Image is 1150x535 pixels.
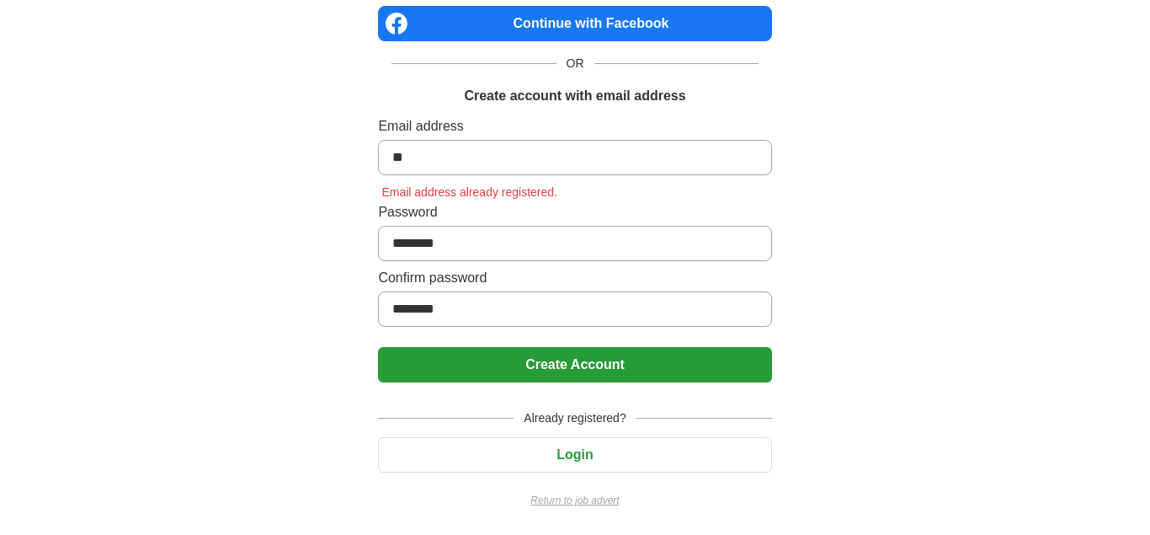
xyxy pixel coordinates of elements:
[378,268,771,288] label: Confirm password
[378,447,771,462] a: Login
[556,55,594,72] span: OR
[514,409,636,427] span: Already registered?
[378,493,771,508] a: Return to job advert
[378,116,771,136] label: Email address
[378,6,771,41] a: Continue with Facebook
[464,86,685,106] h1: Create account with email address
[378,437,771,473] button: Login
[378,185,561,199] span: Email address already registered.
[378,202,771,222] label: Password
[378,347,771,383] button: Create Account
